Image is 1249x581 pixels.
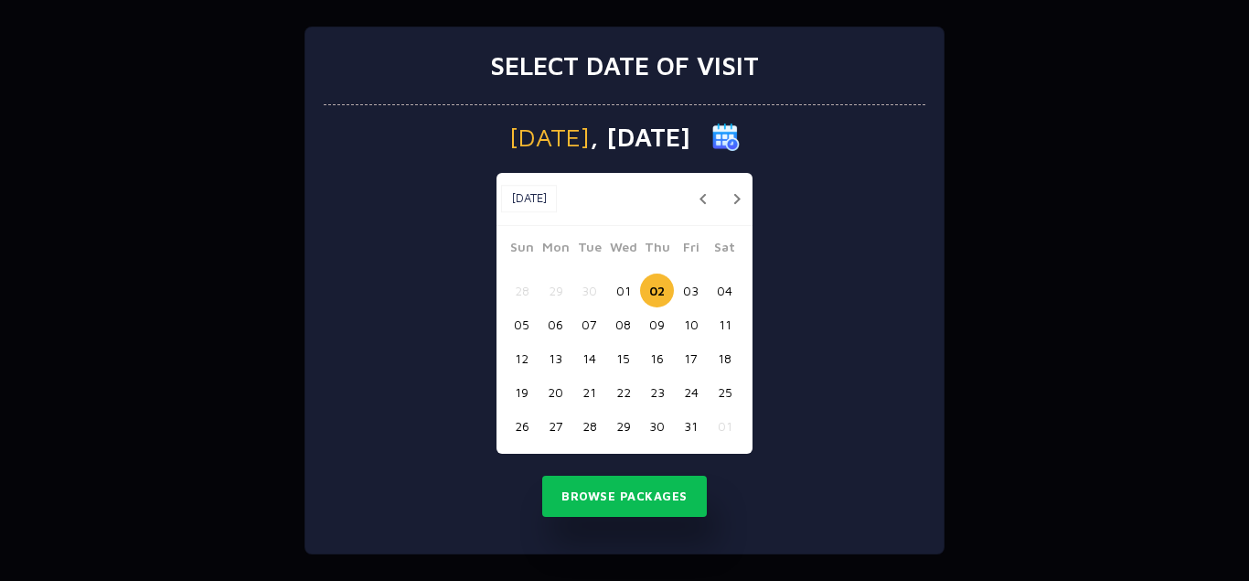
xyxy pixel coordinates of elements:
[640,237,674,263] span: Thu
[708,274,742,307] button: 04
[539,237,572,263] span: Mon
[708,409,742,443] button: 01
[505,307,539,341] button: 05
[572,237,606,263] span: Tue
[539,341,572,375] button: 13
[572,375,606,409] button: 21
[505,341,539,375] button: 12
[708,341,742,375] button: 18
[708,237,742,263] span: Sat
[606,409,640,443] button: 29
[708,307,742,341] button: 11
[712,124,740,151] img: calender icon
[542,476,707,518] button: Browse Packages
[505,375,539,409] button: 19
[539,307,572,341] button: 06
[572,341,606,375] button: 14
[572,274,606,307] button: 30
[505,274,539,307] button: 28
[640,307,674,341] button: 09
[606,375,640,409] button: 22
[674,274,708,307] button: 03
[640,375,674,409] button: 23
[572,307,606,341] button: 07
[674,341,708,375] button: 17
[606,341,640,375] button: 15
[674,375,708,409] button: 24
[539,274,572,307] button: 29
[640,409,674,443] button: 30
[640,274,674,307] button: 02
[539,375,572,409] button: 20
[501,185,557,212] button: [DATE]
[509,124,590,150] span: [DATE]
[606,274,640,307] button: 01
[590,124,690,150] span: , [DATE]
[505,409,539,443] button: 26
[674,307,708,341] button: 10
[640,341,674,375] button: 16
[490,50,759,81] h3: Select date of visit
[606,307,640,341] button: 08
[674,409,708,443] button: 31
[708,375,742,409] button: 25
[572,409,606,443] button: 28
[674,237,708,263] span: Fri
[539,409,572,443] button: 27
[606,237,640,263] span: Wed
[505,237,539,263] span: Sun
